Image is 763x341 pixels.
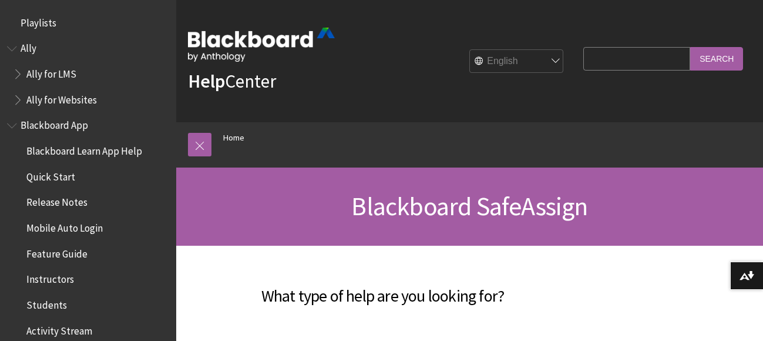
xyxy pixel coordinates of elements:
span: Ally for LMS [26,64,76,80]
nav: Book outline for Anthology Ally Help [7,39,169,110]
span: Blackboard SafeAssign [351,190,587,222]
input: Search [690,47,743,70]
span: Ally [21,39,36,55]
span: Students [26,295,67,311]
h2: What type of help are you looking for? [188,269,577,308]
span: Feature Guide [26,244,88,260]
strong: Help [188,69,225,93]
img: Blackboard by Anthology [188,28,335,62]
span: Instructors [26,270,74,286]
span: Ally for Websites [26,90,97,106]
a: HelpCenter [188,69,276,93]
span: Quick Start [26,167,75,183]
select: Site Language Selector [470,50,564,73]
span: Activity Stream [26,321,92,337]
span: Release Notes [26,193,88,209]
nav: Book outline for Playlists [7,13,169,33]
span: Blackboard App [21,116,88,132]
span: Blackboard Learn App Help [26,141,142,157]
a: Home [223,131,244,145]
span: Playlists [21,13,56,29]
span: Mobile Auto Login [26,218,103,234]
